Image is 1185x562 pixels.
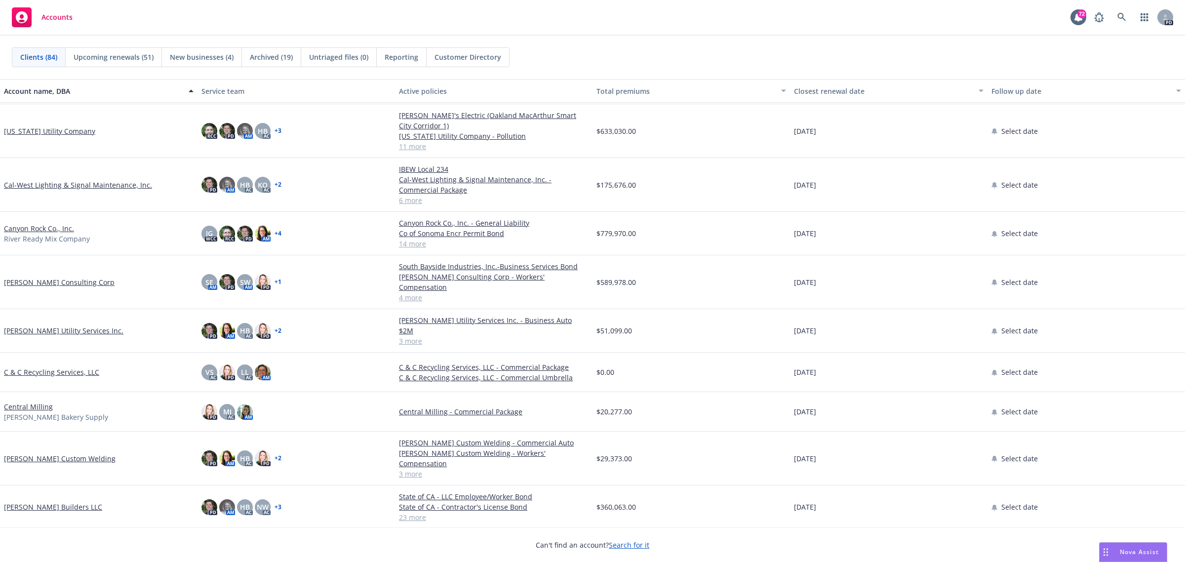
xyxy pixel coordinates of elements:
span: [DATE] [794,228,816,239]
span: Nova Assist [1120,548,1159,556]
div: Drag to move [1100,543,1112,562]
div: Service team [201,86,391,96]
span: Customer Directory [434,52,501,62]
span: [DATE] [794,126,816,136]
a: + 2 [275,455,281,461]
span: SE [205,277,213,287]
span: $633,030.00 [596,126,636,136]
span: [DATE] [794,325,816,336]
a: [PERSON_NAME] Utility Services Inc. - Business Auto [399,315,589,325]
span: Select date [1001,502,1038,512]
a: [PERSON_NAME]'s Electric (Oakland MacArthur Smart City Corridor 1) [399,110,589,131]
a: C & C Recycling Services, LLC - Commercial Package [399,362,589,372]
a: + 1 [275,279,281,285]
a: South Bayside Industries, Inc.-Business Services Bond [399,261,589,272]
span: [DATE] [794,277,816,287]
span: VS [205,367,214,377]
button: Total premiums [592,79,790,103]
a: 4 more [399,292,589,303]
span: Select date [1001,180,1038,190]
a: [PERSON_NAME] Consulting Corp [4,277,115,287]
img: photo [255,226,271,241]
span: Select date [1001,277,1038,287]
div: Total premiums [596,86,775,96]
img: photo [255,323,271,339]
span: Archived (19) [250,52,293,62]
span: HB [240,325,250,336]
span: Select date [1001,126,1038,136]
img: photo [219,123,235,139]
span: HB [240,502,250,512]
img: photo [237,226,253,241]
img: photo [255,450,271,466]
a: State of CA - LLC Employee/Worker Bond [399,491,589,502]
a: Canyon Rock Co., Inc. - General Liability [399,218,589,228]
a: 6 more [399,195,589,205]
img: photo [219,274,235,290]
span: New businesses (4) [170,52,234,62]
span: $29,373.00 [596,453,632,464]
a: [US_STATE] Utility Company [4,126,95,136]
a: + 2 [275,328,281,334]
span: HB [258,126,268,136]
img: photo [255,274,271,290]
img: photo [219,177,235,193]
span: [PERSON_NAME] Bakery Supply [4,412,108,422]
a: + 3 [275,128,281,134]
button: Service team [197,79,395,103]
span: $779,970.00 [596,228,636,239]
div: Follow up date [991,86,1170,96]
a: Central Milling - Commercial Package [399,406,589,417]
span: Accounts [41,13,73,21]
span: JG [206,228,213,239]
img: photo [219,226,235,241]
a: + 2 [275,182,281,188]
span: River Ready Mix Company [4,234,90,244]
a: 11 more [399,141,589,152]
span: $20,277.00 [596,406,632,417]
a: [PERSON_NAME] Custom Welding - Commercial Auto [399,438,589,448]
span: [DATE] [794,180,816,190]
img: photo [237,123,253,139]
div: Account name, DBA [4,86,183,96]
a: 3 more [399,336,589,346]
span: Can't find an account? [536,540,649,550]
a: IBEW Local 234 [399,164,589,174]
div: Active policies [399,86,589,96]
a: Search for it [609,540,649,550]
span: [DATE] [794,367,816,377]
a: Canyon Rock Co., Inc. [4,223,74,234]
button: Nova Assist [1099,542,1167,562]
span: [DATE] [794,453,816,464]
img: photo [201,177,217,193]
span: Untriaged files (0) [309,52,368,62]
span: HB [240,453,250,464]
button: Closest renewal date [790,79,987,103]
a: Search [1112,7,1132,27]
span: Select date [1001,228,1038,239]
a: [PERSON_NAME] Builders LLC [4,502,102,512]
span: KO [258,180,268,190]
a: [PERSON_NAME] Utility Services Inc. [4,325,123,336]
span: $589,978.00 [596,277,636,287]
img: photo [219,364,235,380]
a: [US_STATE] Utility Company - Pollution [399,131,589,141]
a: [PERSON_NAME] Consulting Corp - Workers' Compensation [399,272,589,292]
img: photo [237,404,253,420]
div: 72 [1077,9,1086,18]
span: Select date [1001,367,1038,377]
a: Switch app [1135,7,1154,27]
a: 23 more [399,512,589,522]
span: HB [240,180,250,190]
a: + 3 [275,504,281,510]
img: photo [201,499,217,515]
a: Cal-West Lighting & Signal Maintenance, Inc. - Commercial Package [399,174,589,195]
span: Upcoming renewals (51) [74,52,154,62]
span: SW [240,277,250,287]
span: $51,099.00 [596,325,632,336]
